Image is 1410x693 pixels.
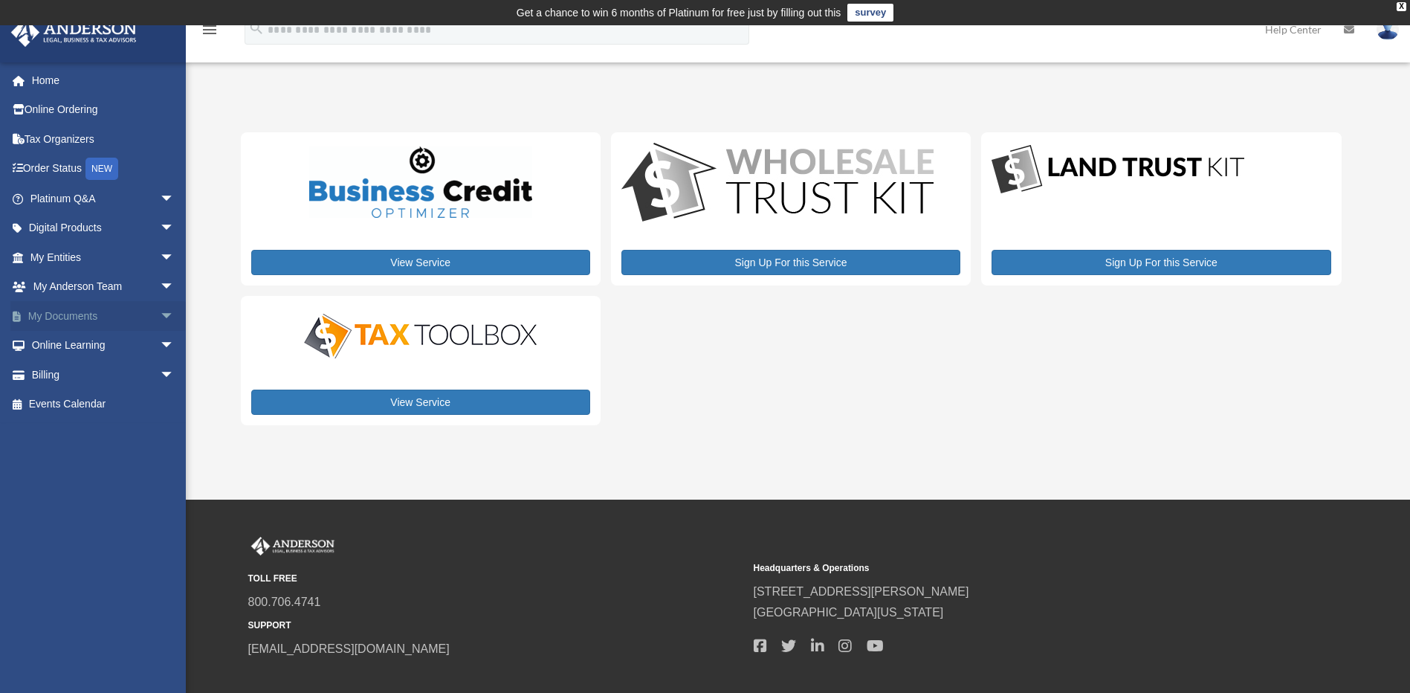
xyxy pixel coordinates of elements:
a: 800.706.4741 [248,596,321,608]
img: Anderson Advisors Platinum Portal [7,18,141,47]
div: close [1397,2,1406,11]
a: Order StatusNEW [10,154,197,184]
a: Events Calendar [10,390,197,419]
img: LandTrust_lgo-1.jpg [992,143,1244,197]
span: arrow_drop_down [160,184,190,214]
i: search [248,20,265,36]
a: survey [847,4,893,22]
span: arrow_drop_down [160,213,190,244]
a: [GEOGRAPHIC_DATA][US_STATE] [754,606,944,619]
a: [STREET_ADDRESS][PERSON_NAME] [754,585,969,598]
a: Billingarrow_drop_down [10,360,197,390]
a: My Documentsarrow_drop_down [10,301,197,331]
div: NEW [85,158,118,180]
span: arrow_drop_down [160,242,190,273]
a: [EMAIL_ADDRESS][DOMAIN_NAME] [248,642,450,655]
span: arrow_drop_down [160,331,190,361]
span: arrow_drop_down [160,272,190,303]
small: TOLL FREE [248,571,743,587]
i: menu [201,21,219,39]
a: menu [201,26,219,39]
a: Sign Up For this Service [621,250,960,275]
a: Sign Up For this Service [992,250,1330,275]
a: Digital Productsarrow_drop_down [10,213,190,243]
span: arrow_drop_down [160,301,190,332]
span: arrow_drop_down [160,360,190,390]
a: Online Learningarrow_drop_down [10,331,197,361]
a: My Anderson Teamarrow_drop_down [10,272,197,302]
small: SUPPORT [248,618,743,634]
a: Platinum Q&Aarrow_drop_down [10,184,197,213]
a: My Entitiesarrow_drop_down [10,242,197,272]
a: Tax Organizers [10,124,197,154]
a: Home [10,65,197,95]
img: WS-Trust-Kit-lgo-1.jpg [621,143,934,225]
a: View Service [251,390,590,415]
div: Get a chance to win 6 months of Platinum for free just by filling out this [517,4,841,22]
small: Headquarters & Operations [754,561,1249,576]
img: Anderson Advisors Platinum Portal [248,537,337,556]
img: User Pic [1377,19,1399,40]
a: Online Ordering [10,95,197,125]
a: View Service [251,250,590,275]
